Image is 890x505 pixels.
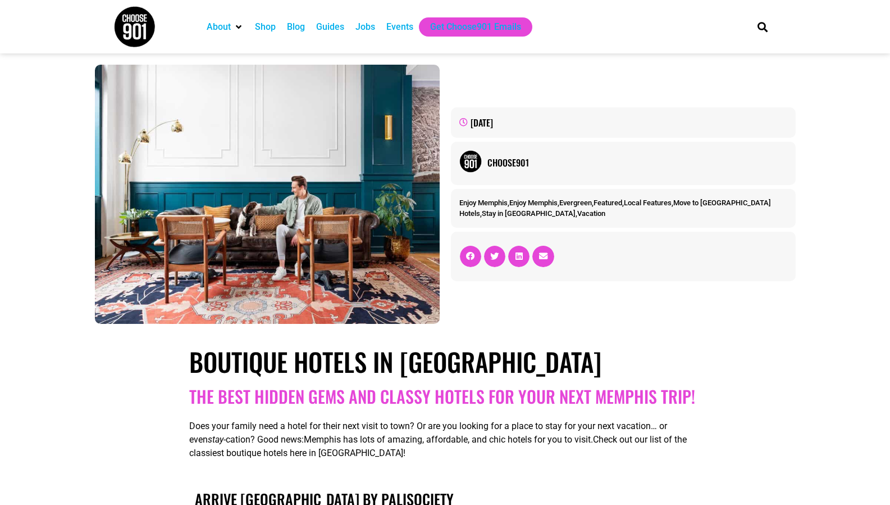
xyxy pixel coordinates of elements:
a: Local Features [624,199,672,207]
a: Vacation [577,209,605,218]
nav: Main nav [201,17,738,37]
a: Get Choose901 Emails [430,20,521,34]
a: Hotels [459,209,480,218]
a: About [207,20,231,34]
a: Enjoy Memphis [459,199,508,207]
div: Share on facebook [460,246,481,267]
a: Blog [287,20,305,34]
a: Guides [316,20,344,34]
a: Events [386,20,413,34]
a: Featured [594,199,622,207]
div: Search [753,17,772,36]
a: Choose901 [487,156,787,169]
div: Share on linkedin [508,246,530,267]
a: Enjoy Memphis [509,199,558,207]
div: Share on twitter [484,246,505,267]
a: Evergreen [559,199,592,207]
h2: THE BEST HIDDEN GEMS AND CLASSY HOTELS FOR YOUR NEXT MEMPHIS TRIP! [189,386,701,407]
a: Jobs [355,20,375,34]
h1: Boutique Hotels in [GEOGRAPHIC_DATA] [189,346,701,377]
time: [DATE] [471,116,493,129]
span: Does your family need a hotel for their next visit to town? Or are you looking for a place to sta... [189,421,667,445]
img: Picture of Choose901 [459,150,482,173]
img: A man sits on a brown leather sofa in a stylish living room with teal walls, an ornate rug, and m... [95,65,440,324]
span: , , , , , [459,199,771,207]
div: About [201,17,249,37]
a: Shop [255,20,276,34]
a: Stay in [GEOGRAPHIC_DATA] [482,209,576,218]
i: stay [208,434,223,445]
a: Move to [GEOGRAPHIC_DATA] [673,199,771,207]
span: Memphis has lots of amazing, affordable, and chic hotels for you to visit. [304,434,593,445]
span: Check out our list of the classiest boutique hotels here in [GEOGRAPHIC_DATA]! [189,434,687,458]
div: Share on email [532,246,554,267]
span: , , [459,209,605,218]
